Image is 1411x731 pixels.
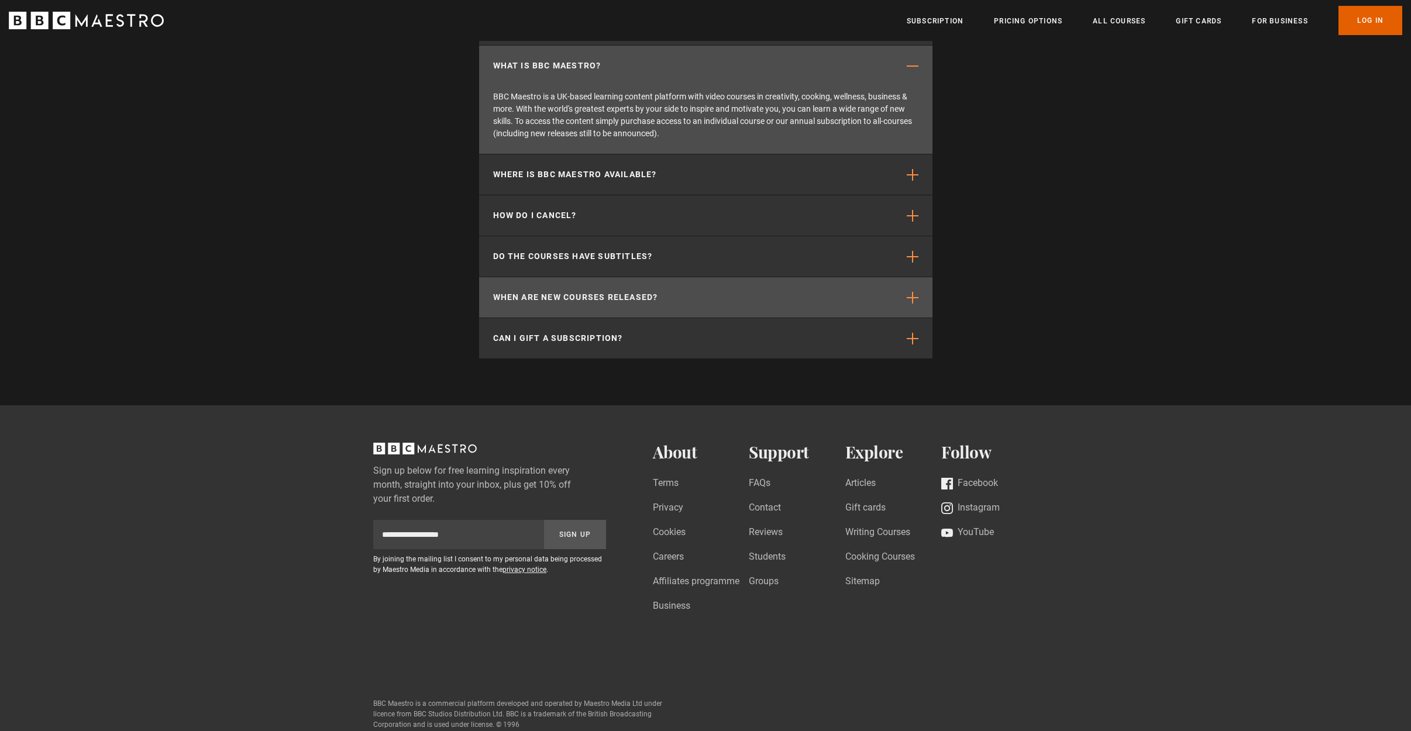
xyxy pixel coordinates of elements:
[749,574,779,590] a: Groups
[653,501,683,516] a: Privacy
[479,195,932,236] button: How do I cancel?
[845,476,876,492] a: Articles
[9,12,164,29] svg: BBC Maestro
[1176,15,1221,27] a: Gift Cards
[493,209,577,222] p: How do I cancel?
[653,476,679,492] a: Terms
[479,318,932,358] button: Can I gift a subscription?
[994,15,1062,27] a: Pricing Options
[653,443,1038,642] nav: Footer
[845,443,942,462] h2: Explore
[845,501,886,516] a: Gift cards
[479,86,932,154] p: BBC Maestro is a UK-based learning content platform with video courses in creativity, cooking, we...
[907,15,963,27] a: Subscription
[373,443,477,454] svg: BBC Maestro, back to top
[493,60,601,72] p: What is BBC Maestro?
[493,291,658,304] p: When are new courses released?
[941,501,1000,516] a: Instagram
[373,447,477,458] a: BBC Maestro, back to top
[544,520,606,549] button: Sign Up
[503,566,546,574] a: privacy notice
[1093,15,1145,27] a: All Courses
[653,574,739,590] a: Affiliates programme
[749,550,786,566] a: Students
[941,443,1038,462] h2: Follow
[479,236,932,277] button: Do the courses have subtitles?
[373,698,666,730] p: BBC Maestro is a commercial platform developed and operated by Maestro Media Ltd under licence fr...
[749,476,770,492] a: FAQs
[479,277,932,318] button: When are new courses released?
[749,501,781,516] a: Contact
[749,525,783,541] a: Reviews
[845,550,915,566] a: Cooking Courses
[1252,15,1307,27] a: For business
[653,599,690,615] a: Business
[1338,6,1402,35] a: Log In
[373,520,606,549] div: Sign up to newsletter
[907,6,1402,35] nav: Primary
[845,525,910,541] a: Writing Courses
[479,154,932,195] button: Where is BBC Maestro available?
[373,464,606,506] label: Sign up below for free learning inspiration every month, straight into your inbox, plus get 10% o...
[493,250,653,263] p: Do the courses have subtitles?
[749,443,845,462] h2: Support
[653,443,749,462] h2: About
[653,550,684,566] a: Careers
[941,525,994,541] a: YouTube
[373,554,606,575] p: By joining the mailing list I consent to my personal data being processed by Maestro Media in acc...
[845,574,880,590] a: Sitemap
[493,332,623,344] p: Can I gift a subscription?
[493,168,657,181] p: Where is BBC Maestro available?
[653,525,686,541] a: Cookies
[479,46,932,86] button: What is BBC Maestro?
[941,476,998,492] a: Facebook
